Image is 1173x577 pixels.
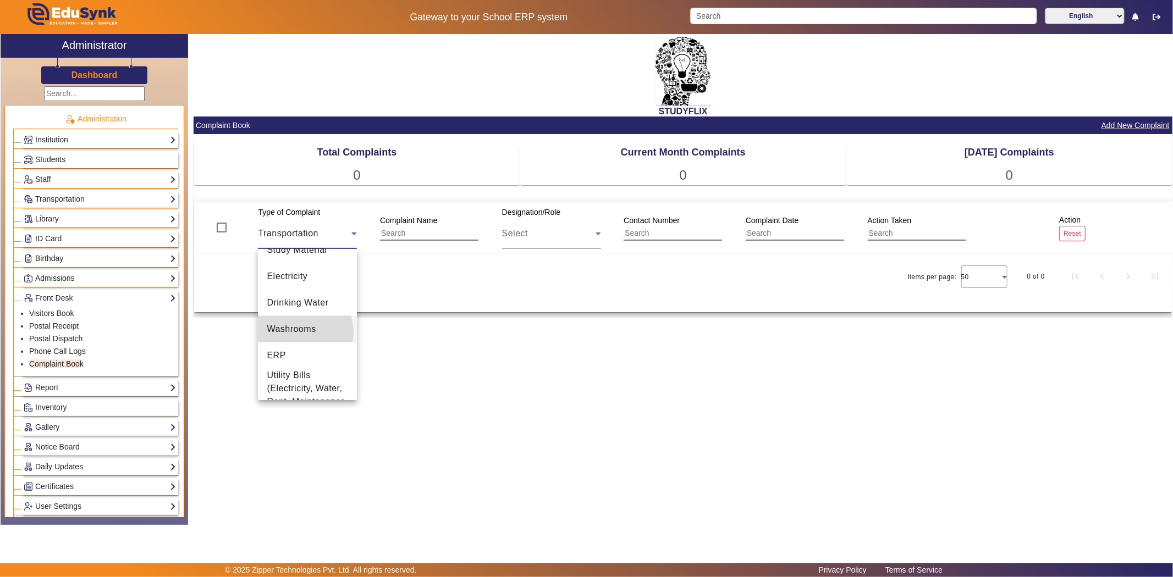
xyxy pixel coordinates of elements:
[267,270,307,283] span: Electricity
[267,243,327,257] span: Study Material
[267,323,316,336] span: Washrooms
[267,369,348,421] span: Utility Bills (Electricity, Water, Rent, Maintenance, Internet, etc.)
[267,296,328,309] span: Drinking Water
[267,349,285,362] span: ERP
